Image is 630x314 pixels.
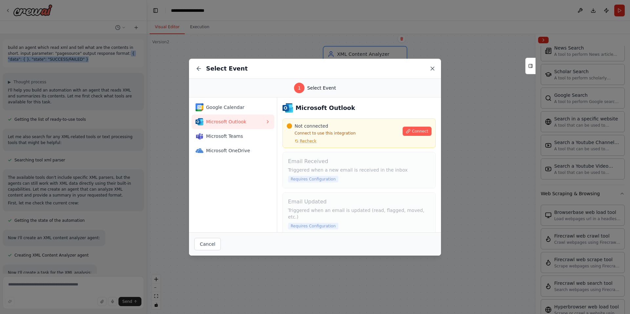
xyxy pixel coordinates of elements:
[296,103,355,113] h3: Microsoft Outlook
[196,132,203,140] img: Microsoft Teams
[288,223,338,229] span: Requires Configuration
[287,138,316,144] button: Recheck
[196,103,203,111] img: Google Calendar
[194,238,221,250] button: Cancel
[288,198,430,206] h4: Email Updated
[300,138,316,144] span: Recheck
[288,207,430,220] p: Triggered when an email is updated (read, flagged, moved, etc.)
[192,115,274,129] button: Microsoft OutlookMicrosoft Outlook
[206,104,265,111] span: Google Calendar
[288,157,430,165] h4: Email Received
[403,127,431,136] button: Connect
[192,100,274,115] button: Google CalendarGoogle Calendar
[206,118,265,125] span: Microsoft Outlook
[206,147,265,154] span: Microsoft OneDrive
[196,147,203,155] img: Microsoft OneDrive
[295,123,328,129] span: Not connected
[192,129,274,143] button: Microsoft TeamsMicrosoft Teams
[288,176,338,182] span: Requires Configuration
[294,83,304,93] div: 1
[192,143,274,158] button: Microsoft OneDriveMicrosoft OneDrive
[283,103,293,113] img: Microsoft Outlook
[196,118,203,126] img: Microsoft Outlook
[288,167,430,173] p: Triggered when a new email is received in the inbox
[287,131,399,136] p: Connect to use this integration
[307,85,336,91] span: Select Event
[206,133,265,139] span: Microsoft Teams
[283,192,436,235] button: Email UpdatedTriggered when an email is updated (read, flagged, moved, etc.)Requires Configuration
[206,64,248,73] h2: Select Event
[412,129,428,134] span: Connect
[283,152,436,188] button: Email ReceivedTriggered when a new email is received in the inboxRequires Configuration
